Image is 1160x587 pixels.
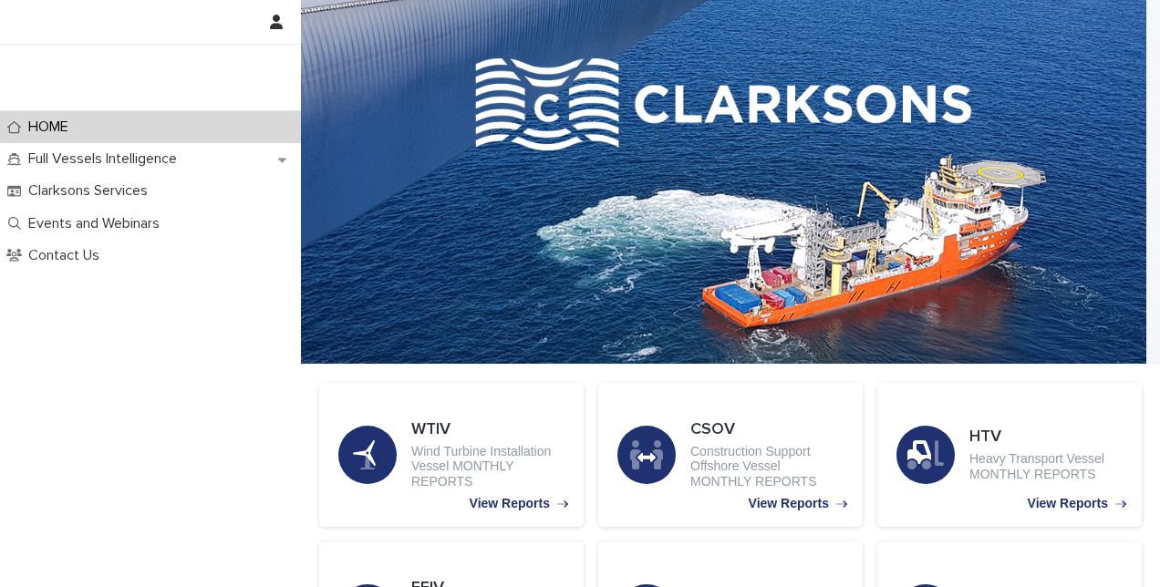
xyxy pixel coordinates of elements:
p: Contact Us [21,247,114,264]
h3: HTV [969,427,1123,448]
a: View Reports [598,383,863,527]
p: View Reports [749,496,829,511]
h3: WTIV [411,420,564,440]
h3: CSOV [690,420,844,440]
a: View Reports [877,383,1142,527]
p: Full Vessels Intelligence [21,150,192,168]
p: Construction Support Offshore Vessel MONTHLY REPORTS [690,444,844,489]
p: Heavy Transport Vessel MONTHLY REPORTS [969,451,1123,482]
p: Clarksons Services [21,182,162,200]
p: Wind Turbine Installation Vessel MONTHLY REPORTS [411,444,564,489]
p: Events and Webinars [21,215,174,232]
p: View Reports [470,496,550,511]
p: View Reports [1028,496,1108,511]
a: View Reports [319,383,584,527]
p: HOME [21,118,83,136]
